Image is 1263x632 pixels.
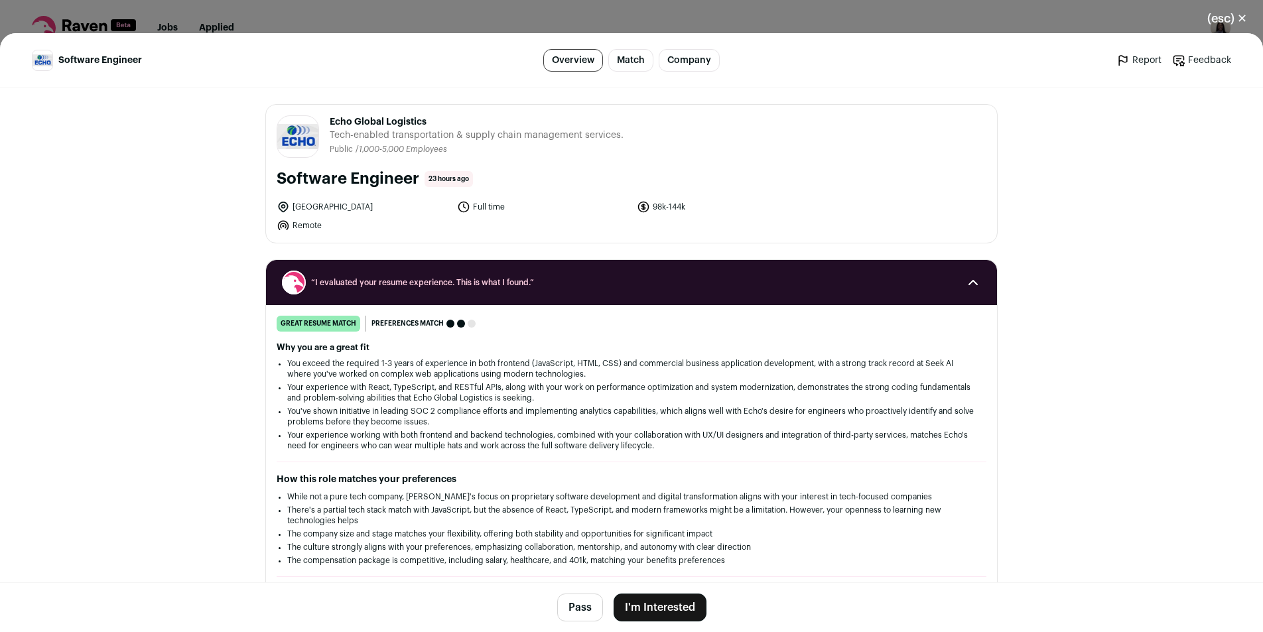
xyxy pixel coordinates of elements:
[287,529,976,539] li: The company size and stage matches your flexibility, offering both stability and opportunities fo...
[58,54,142,67] span: Software Engineer
[277,168,419,190] h1: Software Engineer
[287,358,976,379] li: You exceed the required 1-3 years of experience in both frontend (JavaScript, HTML, CSS) and comm...
[330,115,624,129] span: Echo Global Logistics
[371,317,444,330] span: Preferences match
[356,145,447,155] li: /
[330,145,356,155] li: Public
[33,54,52,67] img: 8029e64989edd0cd06a82b6b64a4b376f4c773638083ecc25ce6068c76605a0f.jpg
[311,277,952,288] span: “I evaluated your resume experience. This is what I found.”
[287,491,976,502] li: While not a pure tech company, [PERSON_NAME]'s focus on proprietary software development and digi...
[277,124,318,150] img: 8029e64989edd0cd06a82b6b64a4b376f4c773638083ecc25ce6068c76605a0f.jpg
[287,505,976,526] li: There's a partial tech stack match with JavaScript, but the absence of React, TypeScript, and mod...
[287,555,976,566] li: The compensation package is competitive, including salary, healthcare, and 401k, matching your be...
[608,49,653,72] a: Match
[543,49,603,72] a: Overview
[287,406,976,427] li: You've shown initiative in leading SOC 2 compliance efforts and implementing analytics capabiliti...
[277,342,986,353] h2: Why you are a great fit
[330,129,624,142] span: Tech-enabled transportation & supply chain management services.
[287,430,976,451] li: Your experience working with both frontend and backend technologies, combined with your collabora...
[1191,4,1263,33] button: Close modal
[287,382,976,403] li: Your experience with React, TypeScript, and RESTful APIs, along with your work on performance opt...
[287,542,976,552] li: The culture strongly aligns with your preferences, emphasizing collaboration, mentorship, and aut...
[277,200,449,214] li: [GEOGRAPHIC_DATA]
[277,219,449,232] li: Remote
[277,473,986,486] h2: How this role matches your preferences
[1172,54,1231,67] a: Feedback
[457,200,630,214] li: Full time
[557,594,603,621] button: Pass
[637,200,809,214] li: 98k-144k
[614,594,706,621] button: I'm Interested
[425,171,473,187] span: 23 hours ago
[277,316,360,332] div: great resume match
[359,145,447,153] span: 1,000-5,000 Employees
[659,49,720,72] a: Company
[1116,54,1162,67] a: Report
